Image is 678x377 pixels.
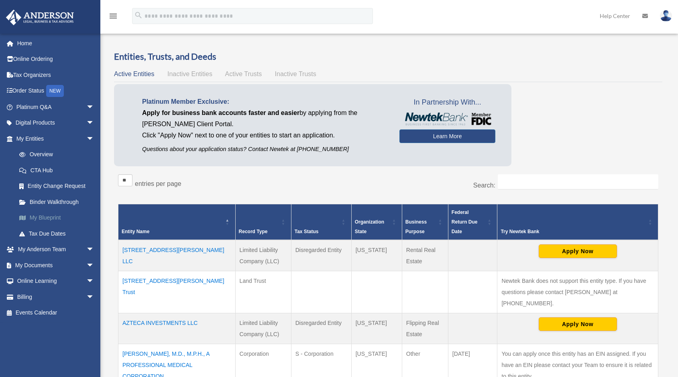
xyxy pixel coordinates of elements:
[6,305,106,321] a: Events Calendar
[399,96,495,109] span: In Partnership With...
[11,226,106,242] a: Tax Due Dates
[4,10,76,25] img: Anderson Advisors Platinum Portal
[351,313,402,344] td: [US_STATE]
[46,85,64,97] div: NEW
[6,242,106,258] a: My Anderson Teamarrow_drop_down
[86,273,102,290] span: arrow_drop_down
[239,229,268,234] span: Record Type
[539,317,617,331] button: Apply Now
[6,131,106,147] a: My Entitiesarrow_drop_down
[86,242,102,258] span: arrow_drop_down
[6,83,106,99] a: Order StatusNEW
[539,244,617,258] button: Apply Now
[6,51,106,67] a: Online Ordering
[6,99,106,115] a: Platinum Q&Aarrow_drop_down
[235,204,291,240] th: Record Type: Activate to sort
[6,35,106,51] a: Home
[6,289,106,305] a: Billingarrow_drop_down
[399,129,495,143] a: Learn More
[497,204,658,240] th: Try Newtek Bank : Activate to sort
[11,147,102,163] a: Overview
[291,240,351,271] td: Disregarded Entity
[142,109,299,116] span: Apply for business bank accounts faster and easier
[6,67,106,83] a: Tax Organizers
[114,50,662,63] h3: Entities, Trusts, and Deeds
[11,178,106,194] a: Entity Change Request
[142,96,387,107] p: Platinum Member Exclusive:
[275,71,316,77] span: Inactive Trusts
[86,131,102,147] span: arrow_drop_down
[448,204,497,240] th: Federal Return Due Date: Activate to sort
[660,10,672,22] img: User Pic
[452,210,478,234] span: Federal Return Due Date
[134,11,143,20] i: search
[142,144,387,154] p: Questions about your application status? Contact Newtek at [PHONE_NUMBER]
[403,113,491,125] img: NewtekBankLogoSM.png
[405,219,427,234] span: Business Purpose
[11,162,106,178] a: CTA Hub
[142,130,387,141] p: Click "Apply Now" next to one of your entities to start an application.
[497,271,658,313] td: Newtek Bank does not support this entity type. If you have questions please contact [PERSON_NAME]...
[118,240,236,271] td: [STREET_ADDRESS][PERSON_NAME] LLC
[235,313,291,344] td: Limited Liability Company (LLC)
[86,257,102,274] span: arrow_drop_down
[118,271,236,313] td: [STREET_ADDRESS][PERSON_NAME] Trust
[142,107,387,130] p: by applying from the [PERSON_NAME] Client Portal.
[167,71,212,77] span: Inactive Entities
[6,115,106,131] a: Digital Productsarrow_drop_down
[118,313,236,344] td: AZTECA INVESTMENTS LLC
[235,271,291,313] td: Land Trust
[6,257,106,273] a: My Documentsarrow_drop_down
[501,227,646,236] div: Try Newtek Bank
[6,273,106,289] a: Online Learningarrow_drop_down
[108,14,118,21] a: menu
[402,240,448,271] td: Rental Real Estate
[351,240,402,271] td: [US_STATE]
[11,194,106,210] a: Binder Walkthrough
[351,204,402,240] th: Organization State: Activate to sort
[11,210,106,226] a: My Blueprint
[86,115,102,131] span: arrow_drop_down
[225,71,262,77] span: Active Trusts
[291,313,351,344] td: Disregarded Entity
[473,182,495,189] label: Search:
[86,99,102,115] span: arrow_drop_down
[135,180,181,187] label: entries per page
[108,11,118,21] i: menu
[118,204,236,240] th: Entity Name: Activate to invert sorting
[235,240,291,271] td: Limited Liability Company (LLC)
[402,313,448,344] td: Flipping Real Estate
[291,204,351,240] th: Tax Status: Activate to sort
[402,204,448,240] th: Business Purpose: Activate to sort
[295,229,319,234] span: Tax Status
[355,219,384,234] span: Organization State
[122,229,149,234] span: Entity Name
[114,71,154,77] span: Active Entities
[86,289,102,305] span: arrow_drop_down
